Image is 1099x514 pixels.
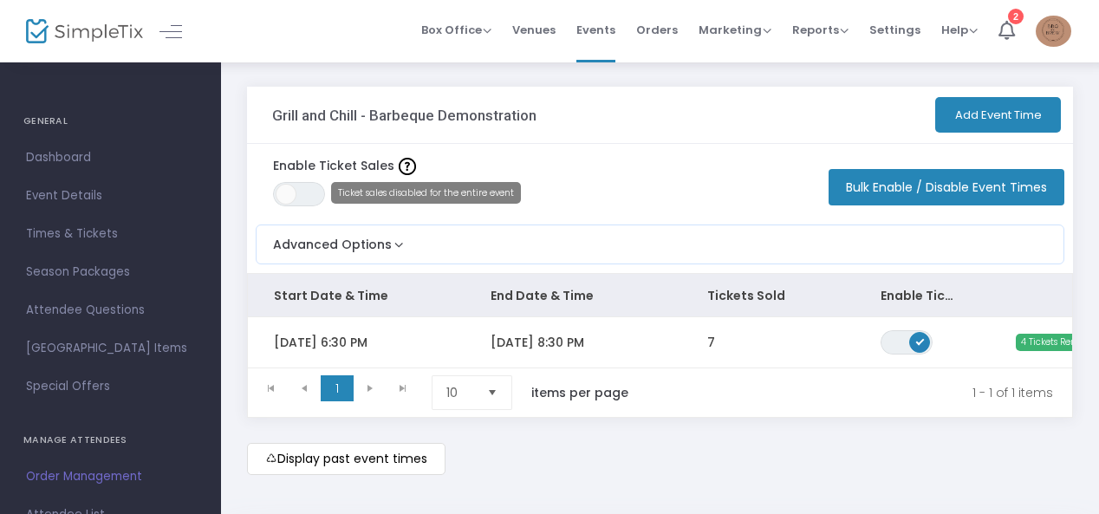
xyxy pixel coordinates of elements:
th: Enable Ticket Sales [855,274,985,317]
span: Ticket sales disabled for the entire event [331,182,521,204]
th: End Date & Time [465,274,681,317]
span: Marketing [699,22,771,38]
h4: GENERAL [23,104,198,139]
button: Add Event Time [935,97,1061,133]
span: Settings [869,8,920,52]
span: Times & Tickets [26,223,195,245]
span: Box Office [421,22,491,38]
span: Reports [792,22,849,38]
button: Bulk Enable / Disable Event Times [829,169,1064,205]
span: Help [941,22,978,38]
span: Special Offers [26,375,195,398]
span: Events [576,8,615,52]
img: question-mark [399,158,416,175]
span: [DATE] 6:30 PM [274,334,367,351]
span: Event Details [26,185,195,207]
button: Advanced Options [257,225,407,254]
span: Dashboard [26,146,195,169]
button: Select [480,376,504,409]
span: Venues [512,8,556,52]
label: Enable Ticket Sales [273,157,416,175]
span: Orders [636,8,678,52]
h3: Grill and Chill - Barbeque Demonstration [272,107,536,124]
span: ON [916,336,925,345]
span: 7 [707,334,715,351]
span: [DATE] 8:30 PM [491,334,584,351]
h4: MANAGE ATTENDEES [23,423,198,458]
span: Order Management [26,465,195,488]
kendo-pager-info: 1 - 1 of 1 items [665,375,1053,410]
div: 2 [1008,9,1024,24]
m-button: Display past event times [247,443,445,475]
span: Season Packages [26,261,195,283]
th: Tickets Sold [681,274,855,317]
span: [GEOGRAPHIC_DATA] Items [26,337,195,360]
span: 10 [446,384,473,401]
div: Data table [248,274,1072,368]
label: items per page [531,384,628,401]
span: Page 1 [321,375,354,401]
span: Attendee Questions [26,299,195,322]
th: Start Date & Time [248,274,465,317]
